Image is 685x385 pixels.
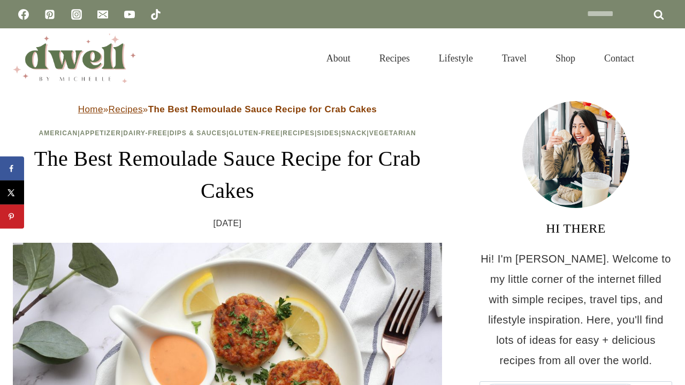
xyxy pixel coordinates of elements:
a: Sides [317,129,339,137]
a: TikTok [145,4,166,25]
time: [DATE] [214,215,242,232]
a: Dairy-Free [123,129,167,137]
p: Hi! I'm [PERSON_NAME]. Welcome to my little corner of the internet filled with simple recipes, tr... [479,249,672,371]
h3: HI THERE [479,219,672,238]
a: Shop [541,40,590,77]
a: YouTube [119,4,140,25]
a: Appetizer [80,129,121,137]
h1: The Best Remoulade Sauce Recipe for Crab Cakes [13,143,442,207]
a: Travel [488,40,541,77]
span: | | | | | | | | [39,129,416,137]
nav: Primary Navigation [312,40,649,77]
a: Instagram [66,4,87,25]
span: » » [78,104,377,114]
a: Dips & Sauces [170,129,226,137]
a: Recipes [365,40,424,77]
a: Snack [341,129,367,137]
a: Pinterest [39,4,60,25]
a: Home [78,104,103,114]
img: DWELL by michelle [13,34,136,83]
a: Recipes [109,104,143,114]
a: American [39,129,78,137]
a: Recipes [283,129,315,137]
button: View Search Form [654,49,672,67]
a: Lifestyle [424,40,488,77]
a: Facebook [13,4,34,25]
a: About [312,40,365,77]
a: Vegetarian [369,129,416,137]
a: Contact [590,40,649,77]
a: Gluten-Free [229,129,280,137]
a: Email [92,4,113,25]
strong: The Best Remoulade Sauce Recipe for Crab Cakes [148,104,377,114]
